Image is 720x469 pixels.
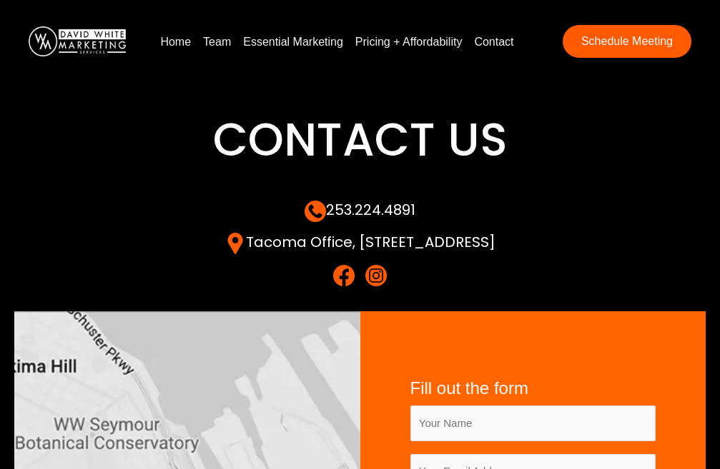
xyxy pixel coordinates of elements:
[29,34,126,46] a: DavidWhite-Marketing-Logo
[410,378,656,399] h4: Fill out the form
[197,31,237,54] a: Team
[154,31,197,54] a: Home
[410,405,656,440] input: Your Name
[29,26,126,56] img: DavidWhite-Marketing-Logo
[225,232,495,252] a: Tacoma Office, [STREET_ADDRESS]
[350,31,468,54] a: Pricing + Affordability
[468,31,519,54] a: Contact
[305,200,415,220] a: 253.224.4891
[581,35,673,47] span: Schedule Meeting
[213,108,508,171] span: Contact Us
[563,25,691,58] a: Schedule Meeting
[237,31,349,54] a: Essential Marketing
[154,30,526,54] nav: Menu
